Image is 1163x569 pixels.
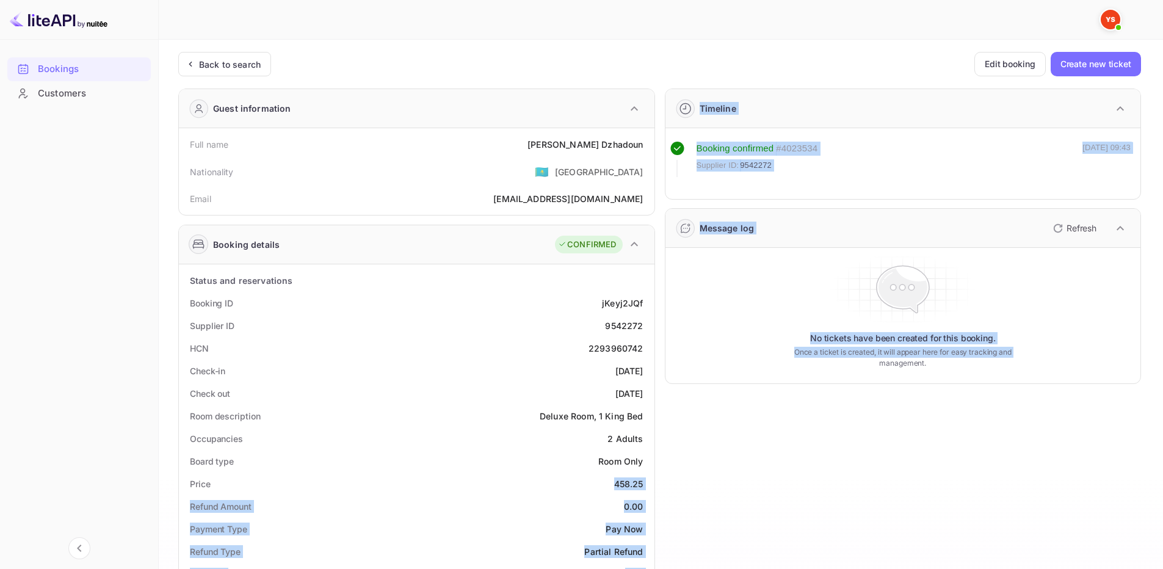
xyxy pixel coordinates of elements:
[190,455,234,468] div: Board type
[535,161,549,183] span: United States
[614,477,643,490] div: 458.25
[493,192,643,205] div: [EMAIL_ADDRESS][DOMAIN_NAME]
[190,165,234,178] div: Nationality
[589,342,643,355] div: 2293960742
[740,159,772,172] span: 9542272
[1067,222,1096,234] p: Refresh
[68,537,90,559] button: Collapse navigation
[38,87,145,101] div: Customers
[605,319,643,332] div: 9542272
[775,347,1031,369] p: Once a ticket is created, it will appear here for easy tracking and management.
[697,142,774,156] div: Booking confirmed
[190,192,211,205] div: Email
[190,432,243,445] div: Occupancies
[190,500,252,513] div: Refund Amount
[190,297,233,310] div: Booking ID
[615,364,643,377] div: [DATE]
[527,138,643,151] div: [PERSON_NAME] Dzhadoun
[190,138,228,151] div: Full name
[190,477,211,490] div: Price
[1051,52,1141,76] button: Create new ticket
[213,238,280,251] div: Booking details
[7,57,151,80] a: Bookings
[190,387,230,400] div: Check out
[540,410,643,422] div: Deluxe Room, 1 King Bed
[190,319,234,332] div: Supplier ID
[606,523,643,535] div: Pay Now
[190,342,209,355] div: HCN
[607,432,643,445] div: 2 Adults
[1046,219,1101,238] button: Refresh
[7,82,151,104] a: Customers
[584,545,643,558] div: Partial Refund
[38,62,145,76] div: Bookings
[1101,10,1120,29] img: Yandex Support
[190,545,241,558] div: Refund Type
[974,52,1046,76] button: Edit booking
[7,57,151,81] div: Bookings
[190,364,225,377] div: Check-in
[615,387,643,400] div: [DATE]
[7,82,151,106] div: Customers
[1082,142,1131,177] div: [DATE] 09:43
[190,274,292,287] div: Status and reservations
[558,239,616,251] div: CONFIRMED
[700,102,736,115] div: Timeline
[213,102,291,115] div: Guest information
[624,500,643,513] div: 0.00
[697,159,739,172] span: Supplier ID:
[199,58,261,71] div: Back to search
[555,165,643,178] div: [GEOGRAPHIC_DATA]
[776,142,817,156] div: # 4023534
[10,10,107,29] img: LiteAPI logo
[602,297,643,310] div: jKeyj2JQf
[190,410,260,422] div: Room description
[190,523,247,535] div: Payment Type
[598,455,643,468] div: Room Only
[810,332,996,344] p: No tickets have been created for this booking.
[700,222,755,234] div: Message log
